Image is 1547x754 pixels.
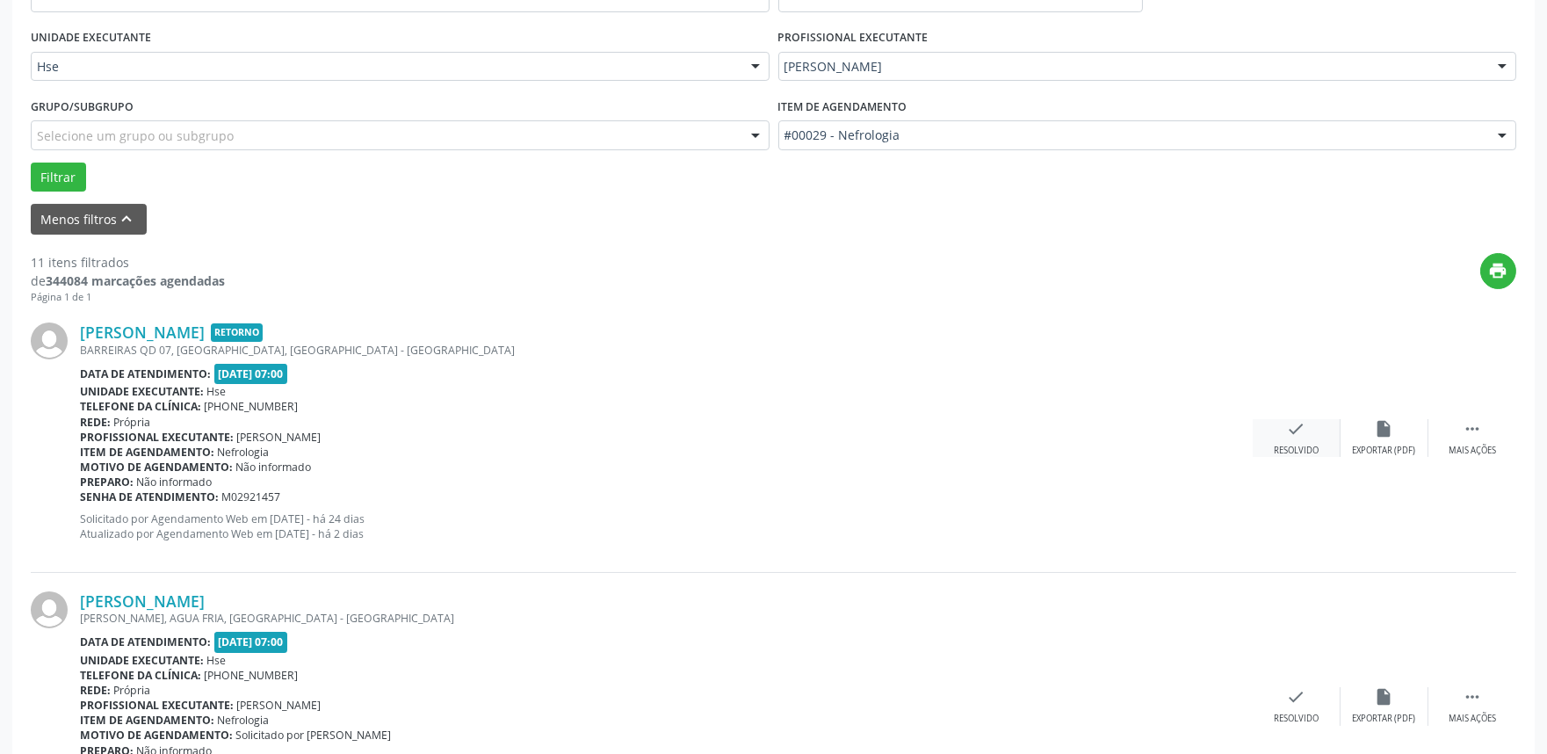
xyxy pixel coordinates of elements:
b: Senha de atendimento: [80,489,219,504]
b: Data de atendimento: [80,634,211,649]
b: Rede: [80,683,111,698]
span: M02921457 [222,489,281,504]
i: check [1287,419,1306,439]
button: Filtrar [31,163,86,192]
span: Selecione um grupo ou subgrupo [37,127,234,145]
span: Não informado [137,475,213,489]
b: Rede: [80,415,111,430]
p: Solicitado por Agendamento Web em [DATE] - há 24 dias Atualizado por Agendamento Web em [DATE] - ... [80,511,1253,541]
div: Mais ações [1449,445,1496,457]
b: Profissional executante: [80,430,234,445]
b: Motivo de agendamento: [80,460,233,475]
label: UNIDADE EXECUTANTE [31,25,151,52]
i: check [1287,687,1306,707]
label: Grupo/Subgrupo [31,93,134,120]
a: [PERSON_NAME] [80,591,205,611]
img: img [31,323,68,359]
div: [PERSON_NAME], AGUA FRIA, [GEOGRAPHIC_DATA] - [GEOGRAPHIC_DATA] [80,611,1253,626]
span: [DATE] 07:00 [214,364,288,384]
span: [PHONE_NUMBER] [205,668,299,683]
span: Nefrologia [218,713,270,728]
div: Mais ações [1449,713,1496,725]
label: PROFISSIONAL EXECUTANTE [778,25,929,52]
span: Hse [207,384,227,399]
a: [PERSON_NAME] [80,323,205,342]
span: [PERSON_NAME] [237,430,322,445]
label: Item de agendamento [778,93,907,120]
div: de [31,272,225,290]
span: #00029 - Nefrologia [784,127,1481,144]
span: Retorno [211,323,263,342]
b: Item de agendamento: [80,445,214,460]
div: Resolvido [1274,713,1319,725]
strong: 344084 marcações agendadas [46,272,225,289]
i:  [1463,419,1482,439]
span: [PHONE_NUMBER] [205,399,299,414]
span: [PERSON_NAME] [237,698,322,713]
b: Unidade executante: [80,653,204,668]
i: print [1489,261,1508,280]
b: Telefone da clínica: [80,668,201,683]
div: Exportar (PDF) [1353,445,1416,457]
div: Resolvido [1274,445,1319,457]
div: 11 itens filtrados [31,253,225,272]
span: Própria [114,415,151,430]
div: Exportar (PDF) [1353,713,1416,725]
span: Própria [114,683,151,698]
div: BARREIRAS QD 07, [GEOGRAPHIC_DATA], [GEOGRAPHIC_DATA] - [GEOGRAPHIC_DATA] [80,343,1253,358]
span: Nefrologia [218,445,270,460]
b: Profissional executante: [80,698,234,713]
span: [DATE] 07:00 [214,632,288,652]
button: print [1480,253,1516,289]
button: Menos filtroskeyboard_arrow_up [31,204,147,235]
img: img [31,591,68,628]
i: keyboard_arrow_up [118,209,137,228]
i: insert_drive_file [1375,419,1394,439]
span: Hse [207,653,227,668]
i:  [1463,687,1482,707]
span: Solicitado por [PERSON_NAME] [236,728,392,743]
b: Motivo de agendamento: [80,728,233,743]
b: Item de agendamento: [80,713,214,728]
i: insert_drive_file [1375,687,1394,707]
span: Não informado [236,460,312,475]
b: Data de atendimento: [80,366,211,381]
b: Preparo: [80,475,134,489]
div: Página 1 de 1 [31,290,225,305]
span: Hse [37,58,734,76]
b: Unidade executante: [80,384,204,399]
b: Telefone da clínica: [80,399,201,414]
span: [PERSON_NAME] [784,58,1481,76]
